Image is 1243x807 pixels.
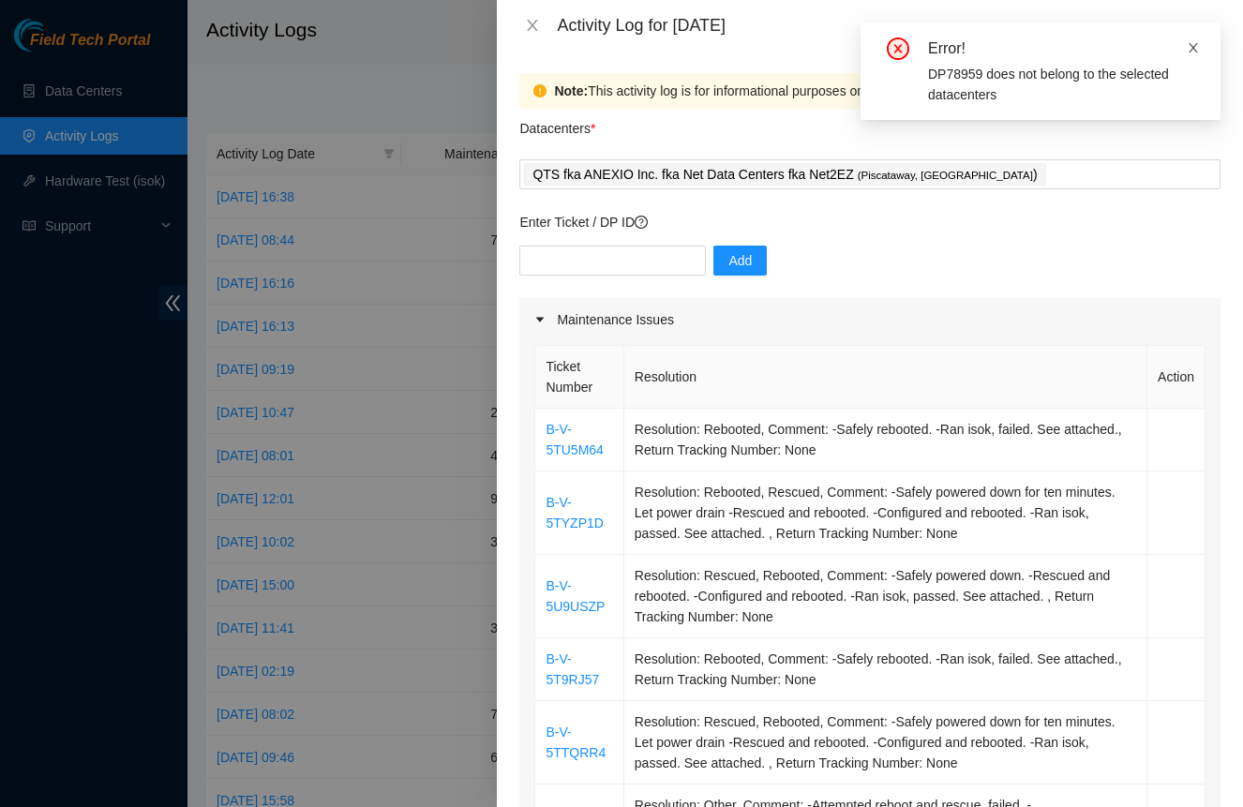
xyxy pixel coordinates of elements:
[928,37,1198,60] div: Error!
[534,314,546,325] span: caret-right
[928,64,1198,105] div: DP78959 does not belong to the selected datacenters
[519,212,1221,232] p: Enter Ticket / DP ID
[546,495,603,531] a: B-V-5TYZP1D
[887,37,909,60] span: close-circle
[713,246,767,276] button: Add
[525,18,540,33] span: close
[624,555,1147,638] td: Resolution: Rescued, Rebooted, Comment: -Safely powered down. -Rescued and rebooted. -Configured ...
[557,15,1221,36] div: Activity Log for [DATE]
[624,409,1147,471] td: Resolution: Rebooted, Comment: -Safely rebooted. -Ran isok, failed. See attached., Return Trackin...
[519,298,1221,341] div: Maintenance Issues
[1147,346,1206,409] th: Action
[554,81,588,101] strong: Note:
[858,170,1033,181] span: ( Piscataway, [GEOGRAPHIC_DATA]
[546,725,606,760] a: B-V-5TTQRR4
[519,109,595,139] p: Datacenters
[535,346,623,409] th: Ticket Number
[635,216,648,229] span: question-circle
[624,701,1147,785] td: Resolution: Rescued, Rebooted, Comment: -Safely powered down for ten minutes. Let power drain -Re...
[546,422,603,457] a: B-V-5TU5M64
[1187,41,1200,54] span: close
[546,651,599,687] a: B-V-5T9RJ57
[546,578,605,614] a: B-V-5U9USZP
[519,17,546,35] button: Close
[624,638,1147,701] td: Resolution: Rebooted, Comment: -Safely rebooted. -Ran isok, failed. See attached., Return Trackin...
[533,84,547,97] span: exclamation-circle
[532,164,1037,186] p: QTS fka ANEXIO Inc. fka Net Data Centers fka Net2EZ )
[624,346,1147,409] th: Resolution
[624,471,1147,555] td: Resolution: Rebooted, Rescued, Comment: -Safely powered down for ten minutes. Let power drain -Re...
[728,250,752,271] span: Add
